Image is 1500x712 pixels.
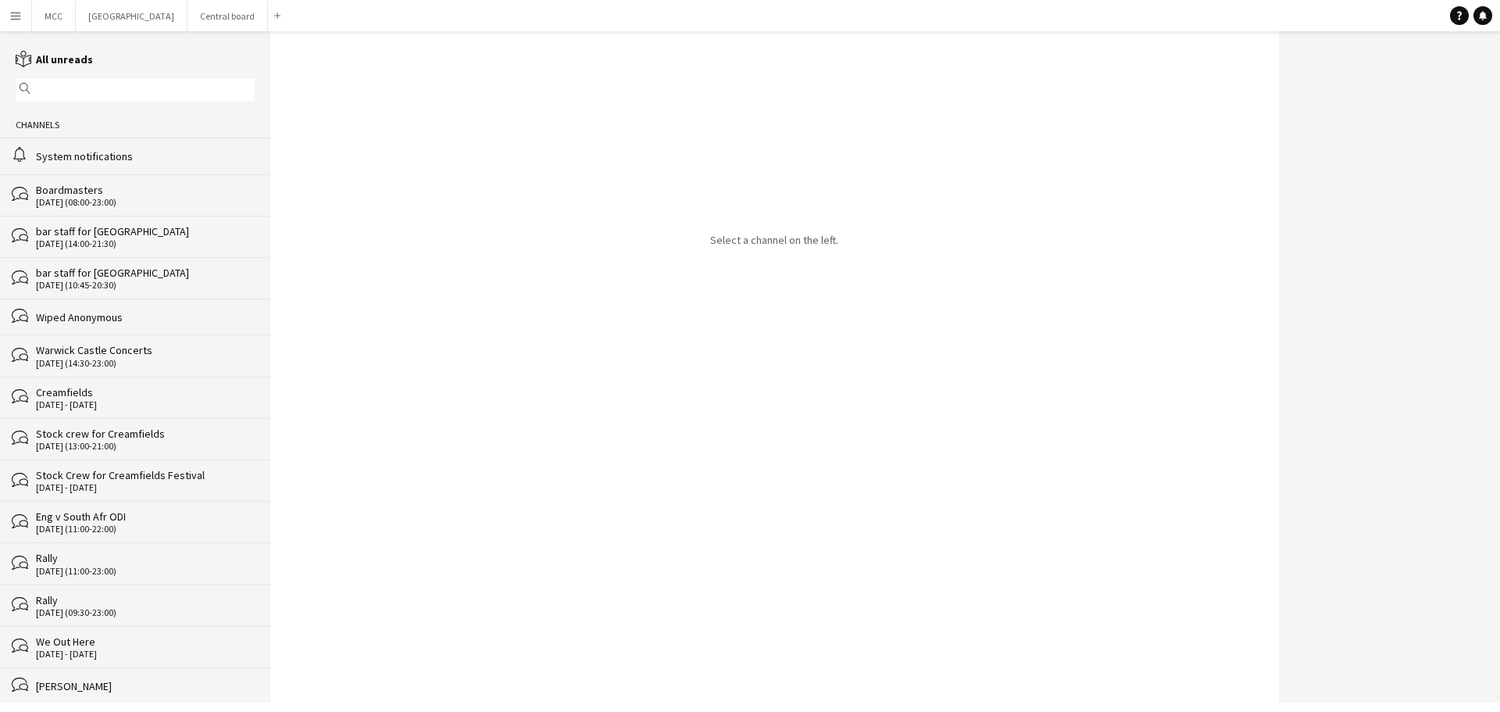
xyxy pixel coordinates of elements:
div: [DATE] (11:00-22:00) [36,524,255,535]
div: Stock Crew for Creamfields Festival [36,468,255,482]
button: MCC [32,1,76,31]
div: [DATE] - [DATE] [36,649,255,660]
div: [DATE] - [DATE] [36,482,255,493]
div: [DATE] (11:00-23:00) [36,566,255,577]
div: Creamfields [36,385,255,399]
div: [PERSON_NAME] [36,679,255,693]
div: System notifications [36,149,255,163]
div: Warwick Castle Concerts [36,343,255,357]
div: [DATE] - [DATE] [36,399,255,410]
div: [DATE] (13:00-21:00) [36,441,255,452]
div: Wiped Anonymous [36,310,255,324]
button: [GEOGRAPHIC_DATA] [76,1,187,31]
button: Central board [187,1,268,31]
div: Stock crew for Creamfields [36,427,255,441]
div: bar staff for [GEOGRAPHIC_DATA] [36,266,255,280]
div: [DATE] (10:45-20:30) [36,280,255,291]
div: Eng v South Afr ODI [36,510,255,524]
a: All unreads [16,52,93,66]
div: Boardmasters [36,183,255,197]
p: Select a channel on the left. [710,233,838,247]
div: Rally [36,593,255,607]
div: Rally [36,551,255,565]
div: [DATE] (14:30-23:00) [36,358,255,369]
div: [DATE] (09:30-23:00) [36,607,255,618]
div: We Out Here [36,635,255,649]
div: bar staff for [GEOGRAPHIC_DATA] [36,224,255,238]
div: [DATE] (14:00-21:30) [36,238,255,249]
div: [DATE] (08:00-23:00) [36,197,255,208]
